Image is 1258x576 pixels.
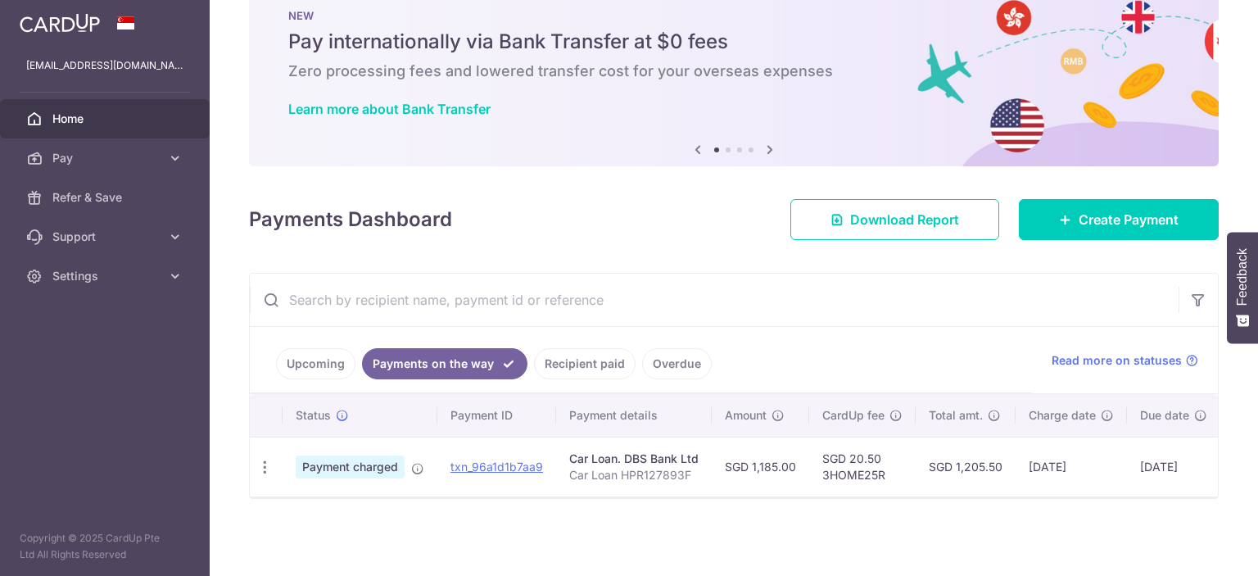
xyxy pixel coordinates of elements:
button: Feedback - Show survey [1227,232,1258,343]
h4: Payments Dashboard [249,205,452,234]
th: Payment details [556,394,712,437]
td: [DATE] [1016,437,1127,497]
a: Payments on the way [362,348,527,379]
a: txn_96a1d1b7aa9 [450,460,543,474]
input: Search by recipient name, payment id or reference [250,274,1179,326]
p: NEW [288,9,1179,22]
div: Car Loan. DBS Bank Ltd [569,451,699,467]
h6: Zero processing fees and lowered transfer cost for your overseas expenses [288,61,1179,81]
span: Feedback [1235,248,1250,306]
span: Support [52,229,161,245]
span: Help [37,11,70,26]
span: Status [296,407,331,424]
span: Home [52,111,161,127]
span: CardUp fee [822,407,885,424]
img: CardUp [20,13,100,33]
span: Payment charged [296,456,405,478]
p: Car Loan HPR127893F [569,467,699,483]
a: Upcoming [276,348,355,379]
td: [DATE] [1127,437,1220,497]
span: Download Report [850,210,959,229]
span: Total amt. [929,407,983,424]
span: Create Payment [1079,210,1179,229]
span: Read more on statuses [1052,352,1182,369]
p: [EMAIL_ADDRESS][DOMAIN_NAME] [26,57,183,74]
span: Refer & Save [52,189,161,206]
a: Create Payment [1019,199,1219,240]
a: Download Report [790,199,999,240]
span: Charge date [1029,407,1096,424]
span: Pay [52,150,161,166]
th: Payment ID [437,394,556,437]
span: Settings [52,268,161,284]
span: Due date [1140,407,1189,424]
a: Overdue [642,348,712,379]
a: Read more on statuses [1052,352,1198,369]
td: SGD 1,205.50 [916,437,1016,497]
h5: Pay internationally via Bank Transfer at $0 fees [288,29,1179,55]
td: SGD 20.50 3HOME25R [809,437,916,497]
td: SGD 1,185.00 [712,437,809,497]
span: Amount [725,407,767,424]
a: Learn more about Bank Transfer [288,101,491,117]
a: Recipient paid [534,348,636,379]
